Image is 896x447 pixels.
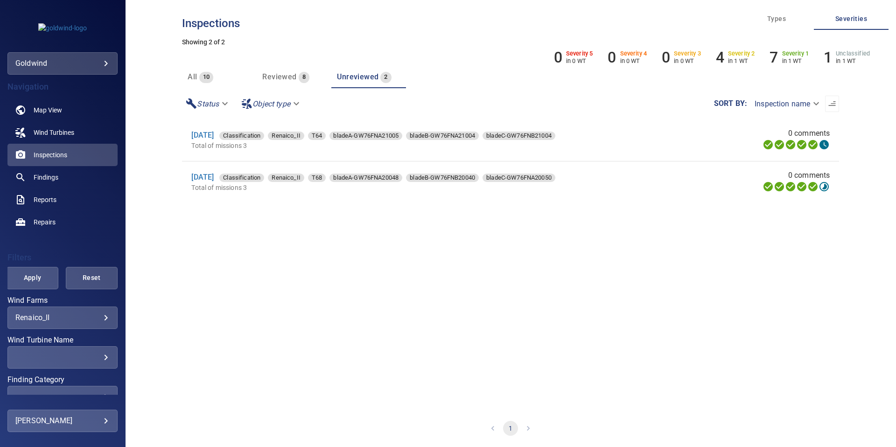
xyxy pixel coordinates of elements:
[219,132,264,140] div: Classification
[566,57,593,64] p: in 0 WT
[483,132,555,140] div: bladeC-GW76FNB21004
[7,52,118,75] div: goldwind
[7,211,118,233] a: repairs noActive
[219,173,264,182] span: Classification
[406,131,479,140] span: bladeB-GW76FNA21004
[252,99,290,108] em: Object type
[785,181,796,192] svg: Selecting 100%
[566,50,593,57] h6: Severity 5
[7,386,118,408] div: Finding Category
[819,181,830,192] svg: Classification 92%
[329,174,402,182] div: bladeA-GW76FNA20048
[406,173,479,182] span: bladeB-GW76FNB20040
[796,181,807,192] svg: ML Processing 100%
[770,49,778,66] h6: 7
[836,57,870,64] p: in 1 WT
[34,150,67,160] span: Inspections
[824,49,870,66] li: Severity Unclassified
[819,139,830,150] svg: Classification 0%
[337,72,378,81] span: Unreviewed
[7,336,118,344] label: Wind Turbine Name
[7,166,118,189] a: findings noActive
[763,139,774,150] svg: Uploading 100%
[219,131,264,140] span: Classification
[7,253,118,262] h4: Filters
[716,49,724,66] h6: 4
[782,57,809,64] p: in 1 WT
[554,49,562,66] h6: 0
[199,72,214,83] span: 10
[380,72,391,83] span: 2
[7,82,118,91] h4: Navigation
[34,217,56,227] span: Repairs
[714,100,747,107] label: Sort by :
[483,174,555,182] div: bladeC-GW76FNA20050
[674,57,701,64] p: in 0 WT
[262,72,296,81] span: Reviewed
[807,139,819,150] svg: Matching 100%
[191,173,214,182] a: [DATE]
[7,99,118,121] a: map noActive
[745,13,808,25] span: Types
[7,144,118,166] a: inspections active
[819,13,883,25] span: Severities
[824,49,832,66] h6: 1
[620,57,647,64] p: in 0 WT
[308,131,326,140] span: T64
[34,173,58,182] span: Findings
[662,49,670,66] h6: 0
[728,50,755,57] h6: Severity 2
[182,410,839,447] nav: pagination navigation
[38,23,87,33] img: goldwind-logo
[191,183,660,192] p: Total of missions 3
[807,181,819,192] svg: Matching 100%
[7,376,118,384] label: Finding Category
[299,72,309,83] span: 8
[15,313,110,322] div: Renaico_II
[18,272,47,284] span: Apply
[503,421,518,436] button: page 1
[268,131,304,140] span: Renaico_II
[219,174,264,182] div: Classification
[7,307,118,329] div: Wind Farms
[716,49,755,66] li: Severity 2
[197,99,219,108] em: Status
[788,170,830,181] span: 0 comments
[308,132,326,140] div: T64
[7,189,118,211] a: reports noActive
[182,17,839,29] h3: Inspections
[728,57,755,64] p: in 1 WT
[66,267,118,289] button: Reset
[268,132,304,140] div: Renaico_II
[34,195,56,204] span: Reports
[774,139,785,150] svg: Data Formatted 100%
[608,49,647,66] li: Severity 4
[608,49,616,66] h6: 0
[747,96,825,112] div: Inspection name
[674,50,701,57] h6: Severity 3
[329,131,402,140] span: bladeA-GW76FNA21005
[788,128,830,139] span: 0 comments
[77,272,106,284] span: Reset
[329,132,402,140] div: bladeA-GW76FNA21005
[483,131,555,140] span: bladeC-GW76FNB21004
[770,49,809,66] li: Severity 1
[182,39,839,46] h5: Showing 2 of 2
[825,96,839,112] button: Sort list from oldest to newest
[182,96,234,112] div: Status
[406,132,479,140] div: bladeB-GW76FNA21004
[191,131,214,140] a: [DATE]
[7,267,58,289] button: Apply
[308,173,326,182] span: T68
[7,346,118,369] div: Wind Turbine Name
[785,139,796,150] svg: Selecting 100%
[406,174,479,182] div: bladeB-GW76FNB20040
[238,96,305,112] div: Object type
[836,50,870,57] h6: Unclassified
[774,181,785,192] svg: Data Formatted 100%
[7,121,118,144] a: windturbines noActive
[7,297,118,304] label: Wind Farms
[34,128,74,137] span: Wind Turbines
[188,72,197,81] span: All
[782,50,809,57] h6: Severity 1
